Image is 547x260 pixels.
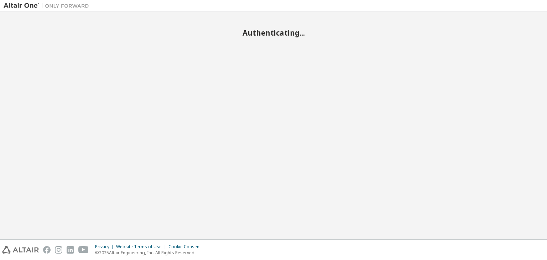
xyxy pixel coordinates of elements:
[4,28,543,37] h2: Authenticating...
[4,2,93,9] img: Altair One
[43,246,51,254] img: facebook.svg
[2,246,39,254] img: altair_logo.svg
[116,244,168,250] div: Website Terms of Use
[168,244,205,250] div: Cookie Consent
[67,246,74,254] img: linkedin.svg
[95,250,205,256] p: © 2025 Altair Engineering, Inc. All Rights Reserved.
[55,246,62,254] img: instagram.svg
[78,246,89,254] img: youtube.svg
[95,244,116,250] div: Privacy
